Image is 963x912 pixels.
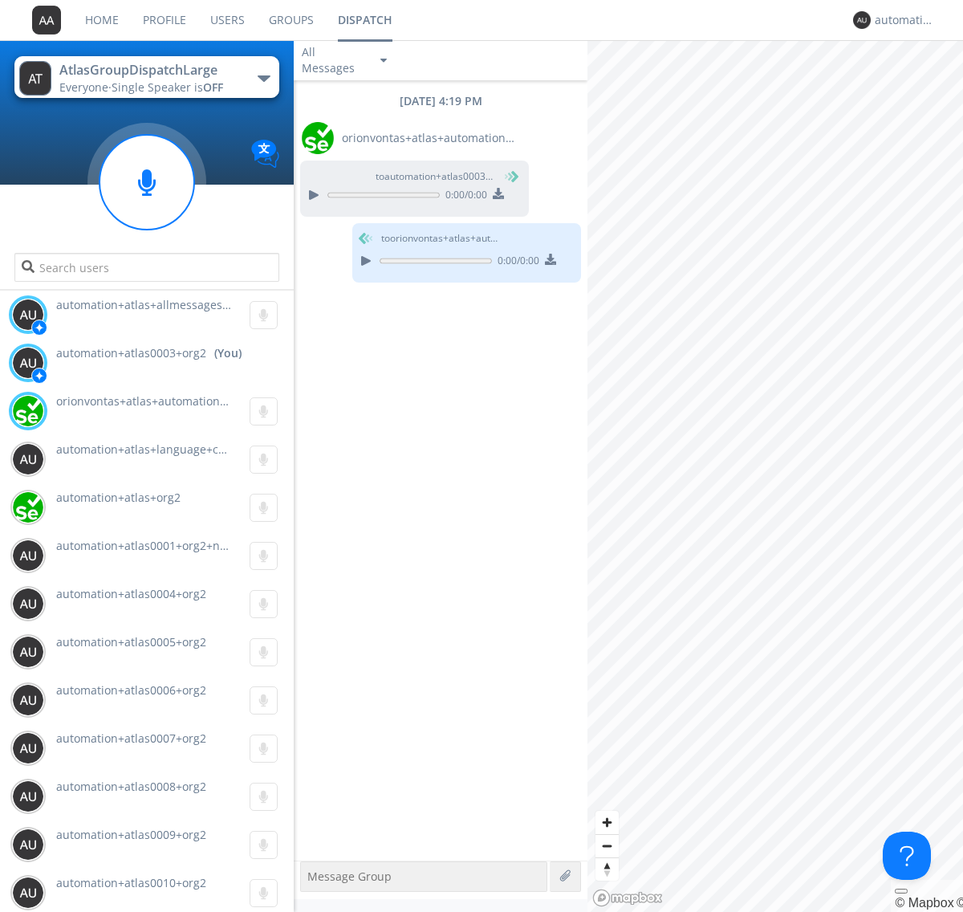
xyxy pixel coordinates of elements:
[203,79,223,95] span: OFF
[875,12,935,28] div: automation+atlas0003+org2
[59,79,240,96] div: Everyone ·
[12,491,44,523] img: 416df68e558d44378204aed28a8ce244
[19,61,51,96] img: 373638.png
[12,732,44,764] img: 373638.png
[56,827,206,842] span: automation+atlas0009+org2
[56,442,274,457] span: automation+atlas+language+check+org2
[214,345,242,361] div: (You)
[492,254,539,271] span: 0:00 / 0:00
[595,835,619,857] span: Zoom out
[56,538,235,553] span: automation+atlas0001+org2+new
[12,780,44,812] img: 373638.png
[12,636,44,668] img: 373638.png
[853,11,871,29] img: 373638.png
[895,889,908,894] button: Toggle attribution
[56,779,206,794] span: automation+atlas0008+org2
[56,586,206,601] span: automation+atlas0004+org2
[895,896,953,910] a: Mapbox
[32,6,61,35] img: 373638.png
[112,79,223,95] span: Single Speaker is
[56,634,206,649] span: automation+atlas0005+org2
[12,443,44,475] img: 373638.png
[381,231,502,246] span: to orionvontas+atlas+automation+org2
[59,61,240,79] div: AtlasGroupDispatchLarge
[592,889,663,907] a: Mapbox logo
[12,395,44,427] img: 29d36aed6fa347d5a1537e7736e6aa13
[56,682,206,698] span: automation+atlas0006+org2
[294,93,587,109] div: [DATE] 4:19 PM
[12,684,44,716] img: 373638.png
[12,299,44,331] img: 373638.png
[342,130,518,146] span: orionvontas+atlas+automation+org2
[12,588,44,620] img: 373638.png
[56,345,206,361] span: automation+atlas0003+org2
[56,490,181,505] span: automation+atlas+org2
[12,829,44,861] img: 373638.png
[14,253,278,282] input: Search users
[493,188,504,199] img: download media button
[440,188,487,206] span: 0:00 / 0:00
[56,297,282,312] span: automation+atlas+allmessages+org2+new
[56,393,250,409] span: orionvontas+atlas+automation+org2
[545,254,556,265] img: download media button
[56,875,206,890] span: automation+atlas0010+org2
[595,834,619,857] button: Zoom out
[302,44,366,76] div: All Messages
[883,832,931,880] iframe: Toggle Customer Support
[14,56,278,98] button: AtlasGroupDispatchLargeEveryone·Single Speaker isOFF
[595,857,619,881] button: Reset bearing to north
[380,59,387,63] img: caret-down-sm.svg
[595,811,619,834] button: Zoom in
[302,122,334,154] img: 29d36aed6fa347d5a1537e7736e6aa13
[251,140,279,168] img: Translation enabled
[56,731,206,746] span: automation+atlas0007+org2
[376,169,496,184] span: to automation+atlas0003+org2
[12,539,44,572] img: 373638.png
[12,877,44,909] img: 373638.png
[12,347,44,379] img: 373638.png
